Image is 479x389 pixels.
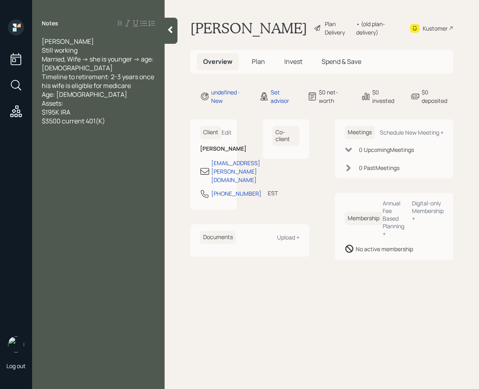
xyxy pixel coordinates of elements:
h6: Client [200,126,222,139]
div: Upload + [277,233,300,241]
div: Schedule New Meeting + [380,129,444,136]
span: $195K IRA [42,108,70,117]
div: Set advisor [271,88,298,105]
span: Married, Wife -> she is younger -> age: [DEMOGRAPHIC_DATA] [42,55,155,72]
h6: Membership [344,212,383,225]
h6: Co-client [272,126,300,146]
label: Notes [42,19,58,27]
h6: Documents [200,231,236,244]
div: Log out [6,362,26,370]
span: Spend & Save [322,57,361,66]
div: undefined · New [211,88,250,105]
span: Assets: [42,99,63,108]
div: $0 net-worth [319,88,351,105]
span: Age: [DEMOGRAPHIC_DATA] [42,90,127,99]
span: Timeline to retirement: 2-3 years once his wife is eligible for medicare [42,72,155,90]
div: $0 deposited [422,88,453,105]
h6: [PERSON_NAME] [200,145,227,152]
span: [PERSON_NAME] [42,37,94,46]
h1: [PERSON_NAME] [190,19,307,37]
div: [PHONE_NUMBER] [211,189,261,198]
span: $3500 current 401(K) [42,117,105,125]
div: No active membership [356,245,413,253]
span: Still working [42,46,77,55]
div: Plan Delivery [325,20,352,37]
h6: Meetings [344,126,375,139]
span: Overview [203,57,232,66]
div: Digital-only Membership + [412,199,444,222]
span: Plan [252,57,265,66]
div: [EMAIL_ADDRESS][PERSON_NAME][DOMAIN_NAME] [211,159,260,184]
div: Annual Fee Based Planning + [383,199,406,237]
div: 0 Upcoming Meeting s [359,145,414,154]
div: • (old plan-delivery) [356,20,400,37]
img: retirable_logo.png [8,336,24,352]
div: $0 invested [372,88,401,105]
div: 0 Past Meeting s [359,164,400,172]
span: Invest [284,57,302,66]
div: Kustomer [423,24,448,33]
div: Edit [222,129,232,136]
